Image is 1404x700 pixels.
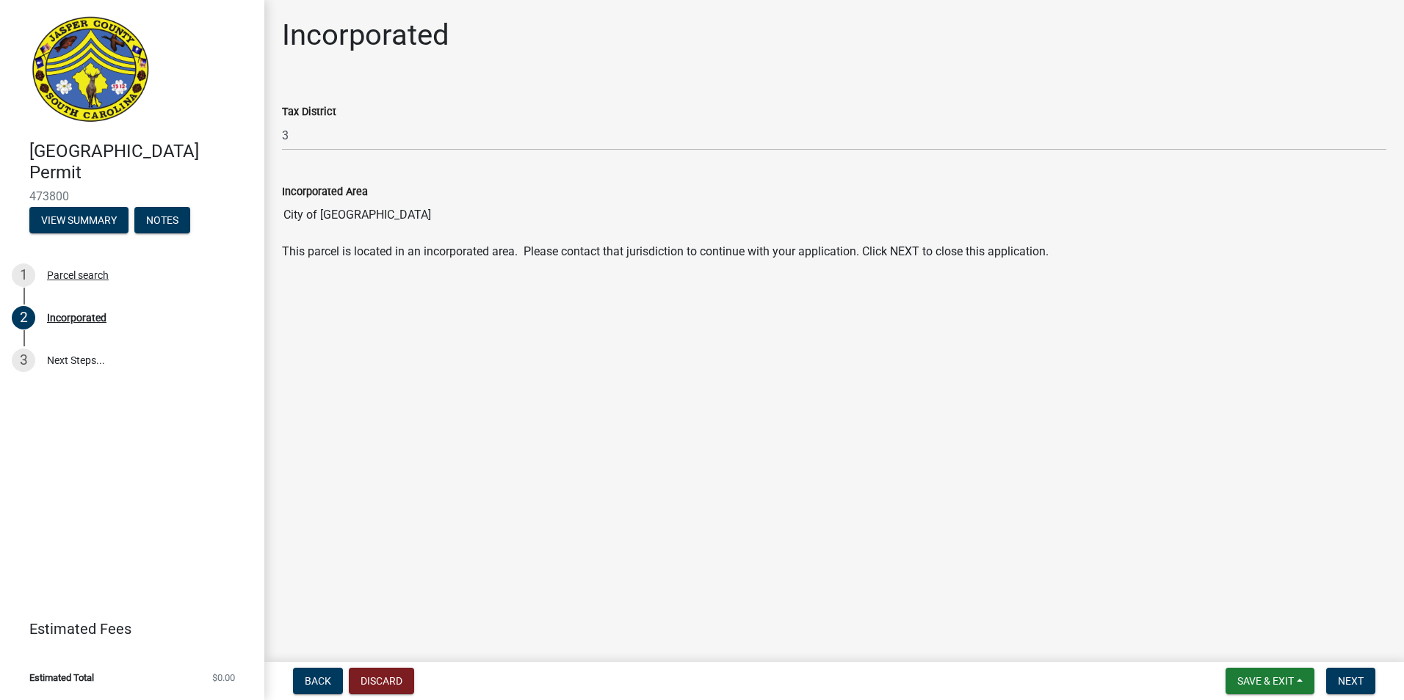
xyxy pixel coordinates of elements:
[282,18,449,53] h1: Incorporated
[282,243,1386,260] p: This parcel is located in an incorporated area. Please contact that jurisdiction to continue with...
[1326,668,1375,694] button: Next
[29,141,253,183] h4: [GEOGRAPHIC_DATA] Permit
[29,189,235,203] span: 473800
[12,349,35,372] div: 3
[29,673,94,682] span: Estimated Total
[1338,675,1364,687] span: Next
[29,215,129,227] wm-modal-confirm: Summary
[212,673,235,682] span: $0.00
[29,15,152,125] img: Jasper County, South Carolina
[349,668,414,694] button: Discard
[1237,675,1294,687] span: Save & Exit
[47,313,106,323] div: Incorporated
[47,270,109,280] div: Parcel search
[282,107,336,117] label: Tax District
[293,668,343,694] button: Back
[29,207,129,233] button: View Summary
[305,675,331,687] span: Back
[282,187,368,197] label: Incorporated Area
[1226,668,1314,694] button: Save & Exit
[134,207,190,233] button: Notes
[12,263,35,287] div: 1
[134,215,190,227] wm-modal-confirm: Notes
[12,306,35,329] div: 2
[12,614,241,644] a: Estimated Fees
